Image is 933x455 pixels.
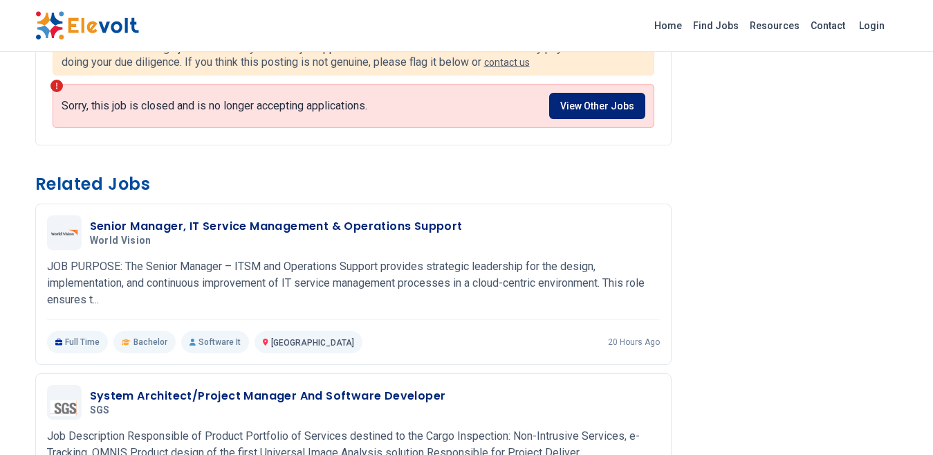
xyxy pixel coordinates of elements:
img: SGS [50,389,78,416]
iframe: Chat Widget [864,389,933,455]
h3: Related Jobs [35,173,672,195]
span: [GEOGRAPHIC_DATA] [271,338,354,348]
a: contact us [484,57,530,68]
img: Elevolt [35,11,139,40]
a: World VisionSenior Manager, IT Service Management & Operations SupportWorld VisionJOB PURPOSE: Th... [47,215,660,353]
p: 20 hours ago [608,337,660,348]
span: SGS [90,404,110,417]
a: Resources [744,15,805,37]
iframe: Advertisement [694,7,898,422]
img: World Vision [50,229,78,236]
span: Bachelor [133,337,167,348]
p: Full Time [47,331,109,353]
p: Sorry, this job is closed and is no longer accepting applications. [62,99,367,113]
span: World Vision [90,235,151,247]
h3: System Architect/Project Manager And Software Developer [90,388,446,404]
a: View Other Jobs [549,93,645,119]
a: Login [851,12,893,39]
h3: Senior Manager, IT Service Management & Operations Support [90,218,463,235]
a: Contact [805,15,851,37]
p: JOB PURPOSE: The Senior Manager – ITSM and Operations Support provides strategic leadership for t... [47,258,660,308]
a: Home [649,15,687,37]
p: Elevolt does not charge job seekers any fees for job applications or consideration. Do not make a... [62,42,645,69]
p: Software It [181,331,249,353]
a: Find Jobs [687,15,744,37]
